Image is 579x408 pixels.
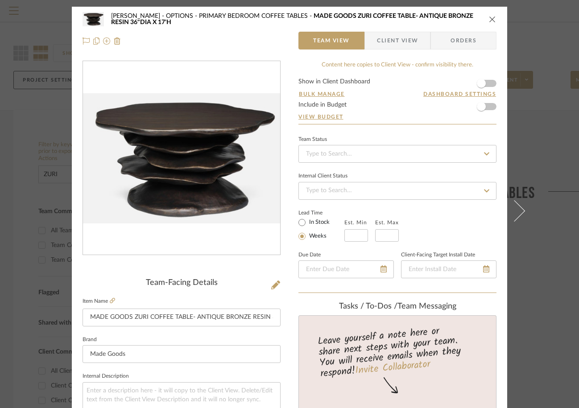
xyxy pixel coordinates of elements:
input: Type to Search… [298,145,496,163]
img: Remove from project [114,37,121,45]
input: Enter Install Date [401,260,496,278]
div: 0 [83,93,280,224]
span: Client View [377,32,418,49]
label: Item Name [83,297,115,305]
span: MADE GOODS ZURI COFFEE TABLE- ANTIQUE BRONZE RESIN 36"DIA X 17'H [111,13,473,25]
span: Orders [441,32,486,49]
span: Tasks / To-Dos / [339,302,397,310]
button: Bulk Manage [298,90,345,98]
label: In Stock [307,218,330,227]
input: Enter Due Date [298,260,394,278]
label: Est. Max [375,219,399,226]
div: Leave yourself a note here or share next steps with your team. You will receive emails when they ... [298,321,498,381]
img: 4e9b2cfd-2272-45f4-b66a-a82979a67cca_436x436.jpg [83,93,280,224]
input: Enter Item Name [83,309,281,326]
input: Type to Search… [298,182,496,200]
mat-radio-group: Select item type [298,217,344,242]
input: Enter Brand [83,345,281,363]
label: Internal Description [83,374,129,379]
label: Brand [83,338,97,342]
img: 4e9b2cfd-2272-45f4-b66a-a82979a67cca_48x40.jpg [83,10,104,28]
div: team Messaging [298,302,496,312]
button: close [488,15,496,23]
a: Invite Collaborator [355,357,431,379]
span: [PERSON_NAME] [111,13,166,19]
label: Lead Time [298,209,344,217]
div: Content here copies to Client View - confirm visibility there. [298,61,496,70]
label: Est. Min [344,219,367,226]
div: Team-Facing Details [83,278,281,288]
div: Team Status [298,137,327,142]
label: Client-Facing Target Install Date [401,253,475,257]
span: OPTIONS - PRIMARY BEDROOM COFFEE TABLES [166,13,314,19]
button: Dashboard Settings [423,90,496,98]
span: Team View [313,32,350,49]
div: Internal Client Status [298,174,347,178]
a: View Budget [298,113,496,120]
label: Weeks [307,232,327,240]
label: Due Date [298,253,321,257]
